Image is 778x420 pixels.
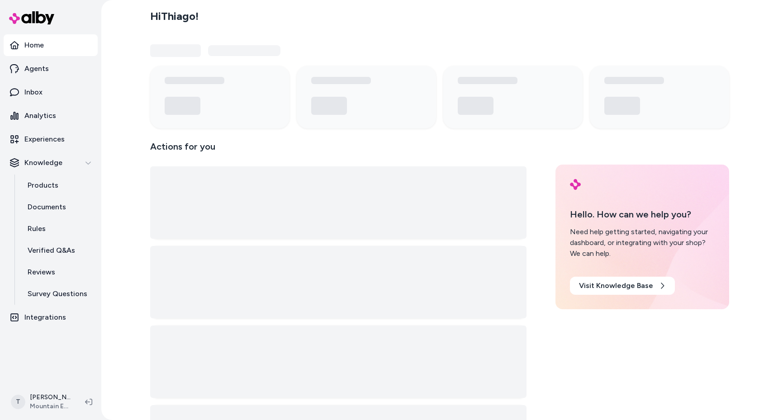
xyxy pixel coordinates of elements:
[19,218,98,240] a: Rules
[24,110,56,121] p: Analytics
[4,58,98,80] a: Agents
[570,179,581,190] img: alby Logo
[30,393,71,402] p: [PERSON_NAME]
[24,157,62,168] p: Knowledge
[19,196,98,218] a: Documents
[28,180,58,191] p: Products
[28,288,87,299] p: Survey Questions
[4,128,98,150] a: Experiences
[19,240,98,261] a: Verified Q&As
[150,139,527,161] p: Actions for you
[28,223,46,234] p: Rules
[24,312,66,323] p: Integrations
[30,402,71,411] span: Mountain Equipment Company
[4,307,98,328] a: Integrations
[24,40,44,51] p: Home
[570,227,715,259] div: Need help getting started, navigating your dashboard, or integrating with your shop? We can help.
[19,283,98,305] a: Survey Questions
[570,208,715,221] p: Hello. How can we help you?
[19,175,98,196] a: Products
[4,81,98,103] a: Inbox
[150,9,199,23] h2: Hi Thiago !
[24,134,65,145] p: Experiences
[24,87,43,98] p: Inbox
[4,105,98,127] a: Analytics
[28,245,75,256] p: Verified Q&As
[11,395,25,409] span: T
[570,277,675,295] a: Visit Knowledge Base
[24,63,49,74] p: Agents
[28,202,66,212] p: Documents
[5,387,78,416] button: T[PERSON_NAME]Mountain Equipment Company
[4,34,98,56] a: Home
[19,261,98,283] a: Reviews
[4,152,98,174] button: Knowledge
[9,11,54,24] img: alby Logo
[28,267,55,278] p: Reviews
